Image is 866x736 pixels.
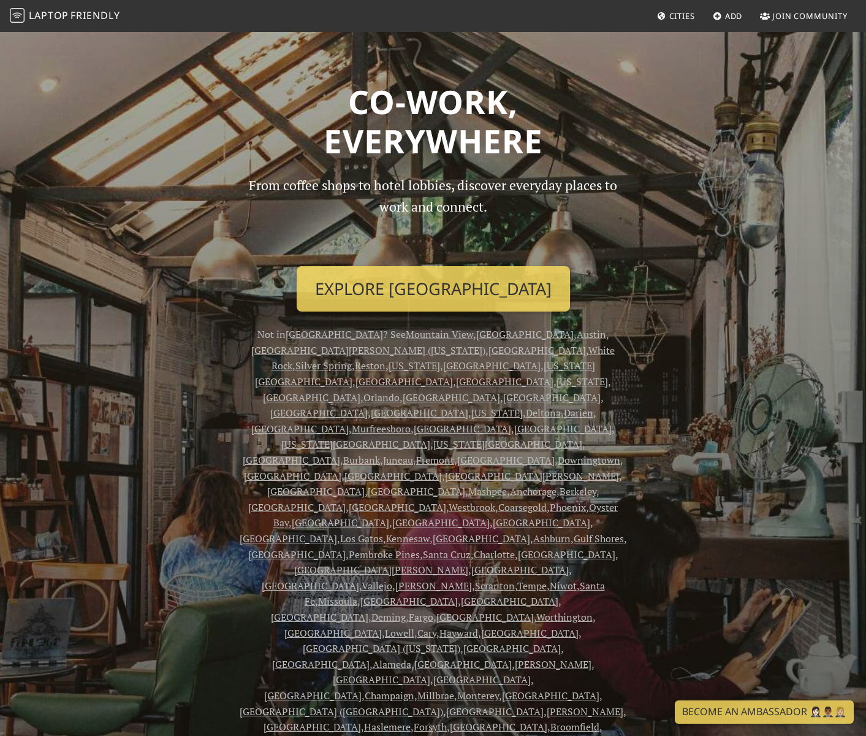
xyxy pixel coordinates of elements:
a: Scranton [475,579,515,592]
a: Westbrook [449,500,495,514]
a: [GEOGRAPHIC_DATA] [355,375,453,388]
a: [GEOGRAPHIC_DATA] [476,328,574,341]
a: Kennesaw [386,532,430,545]
a: [GEOGRAPHIC_DATA] [463,642,561,655]
a: Anchorage [510,485,556,498]
a: Coarsegold [498,500,547,514]
a: LaptopFriendly LaptopFriendly [10,6,120,27]
a: [GEOGRAPHIC_DATA] [433,532,530,545]
a: [GEOGRAPHIC_DATA] [264,689,362,702]
a: [PERSON_NAME] [547,705,623,718]
a: [GEOGRAPHIC_DATA] [433,673,531,686]
a: [GEOGRAPHIC_DATA] [481,626,579,640]
a: Fremont [416,453,454,467]
a: Murfreesboro [352,422,411,435]
span: Join Community [772,10,848,21]
a: Worthington [536,610,593,624]
a: Missoula [318,594,357,608]
a: Vallejo [362,579,392,592]
a: Mountain View [406,328,473,341]
a: Deltona [526,406,561,420]
span: Cities [669,10,695,21]
a: Haslemere [364,720,411,734]
a: [GEOGRAPHIC_DATA] [333,673,430,686]
a: Berkeley [560,485,596,498]
a: [GEOGRAPHIC_DATA] [262,579,359,592]
a: [GEOGRAPHIC_DATA] [436,610,534,624]
a: [GEOGRAPHIC_DATA] [493,516,590,529]
a: [GEOGRAPHIC_DATA] [243,453,340,467]
a: [GEOGRAPHIC_DATA] [344,469,442,483]
a: [GEOGRAPHIC_DATA][PERSON_NAME] [445,469,619,483]
a: [GEOGRAPHIC_DATA] [360,594,458,608]
h1: Co-work, Everywhere [36,82,830,160]
a: Mashpee [468,485,507,498]
a: [GEOGRAPHIC_DATA] [240,532,337,545]
span: Friendly [70,9,120,22]
a: Alameda [373,657,411,671]
a: Cities [652,5,700,27]
a: [GEOGRAPHIC_DATA] [286,328,383,341]
a: [GEOGRAPHIC_DATA] [414,657,512,671]
a: Ashburn [533,532,571,545]
a: Add [708,5,748,27]
a: [GEOGRAPHIC_DATA] [503,391,601,404]
a: [GEOGRAPHIC_DATA] [292,516,389,529]
a: Reston [355,359,386,372]
a: [GEOGRAPHIC_DATA] [456,375,553,388]
a: [US_STATE][GEOGRAPHIC_DATA] [433,437,582,451]
a: [GEOGRAPHIC_DATA] [461,594,558,608]
a: [GEOGRAPHIC_DATA] [414,422,511,435]
a: Fargo [409,610,433,624]
a: [GEOGRAPHIC_DATA] [248,500,346,514]
a: [GEOGRAPHIC_DATA] [371,406,468,420]
a: Los Gatos [340,532,383,545]
a: [GEOGRAPHIC_DATA] [403,391,500,404]
a: [PERSON_NAME] [515,657,591,671]
a: Orlando [363,391,400,404]
a: [US_STATE] [556,375,608,388]
a: Santa Cruz [423,548,471,561]
a: [GEOGRAPHIC_DATA] [488,343,586,357]
a: Broomfield [550,720,599,734]
a: [GEOGRAPHIC_DATA] ([GEOGRAPHIC_DATA]) [240,705,443,718]
a: [US_STATE] [389,359,440,372]
a: Pembroke Pines [349,548,420,561]
a: [GEOGRAPHIC_DATA][PERSON_NAME] [294,563,468,577]
a: [GEOGRAPHIC_DATA] [450,720,547,734]
a: [GEOGRAPHIC_DATA] [349,500,446,514]
a: Silver Spring [295,359,352,372]
a: Monterey [457,689,499,702]
a: [GEOGRAPHIC_DATA] [368,485,465,498]
span: Add [725,10,743,21]
a: [PERSON_NAME] [395,579,472,592]
a: Niwot [550,579,577,592]
a: Charlotte [474,548,515,561]
a: [GEOGRAPHIC_DATA] [518,548,615,561]
a: Tempe [517,579,547,592]
a: [GEOGRAPHIC_DATA] [251,422,349,435]
a: Darien [564,406,593,420]
a: [GEOGRAPHIC_DATA] [514,422,612,435]
a: Austin [577,328,606,341]
a: [GEOGRAPHIC_DATA] [284,626,382,640]
a: [GEOGRAPHIC_DATA] [263,391,360,404]
a: [GEOGRAPHIC_DATA] [270,406,368,420]
a: [GEOGRAPHIC_DATA] [271,610,368,624]
a: Forsyth [414,720,447,734]
span: Laptop [29,9,69,22]
a: Join Community [755,5,853,27]
a: [GEOGRAPHIC_DATA] [267,485,365,498]
a: [GEOGRAPHIC_DATA] [272,657,370,671]
a: Cary [417,626,436,640]
a: Lowell [385,626,414,640]
a: [GEOGRAPHIC_DATA] [471,563,569,577]
a: Champaign [365,689,414,702]
a: [GEOGRAPHIC_DATA] [244,469,341,483]
a: [US_STATE][GEOGRAPHIC_DATA] [281,437,430,451]
a: Millbrae [417,689,454,702]
a: Deming [371,610,406,624]
a: [GEOGRAPHIC_DATA][PERSON_NAME] ([US_STATE]) [251,343,485,357]
a: Hayward [439,626,478,640]
a: Phoenix [550,500,586,514]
